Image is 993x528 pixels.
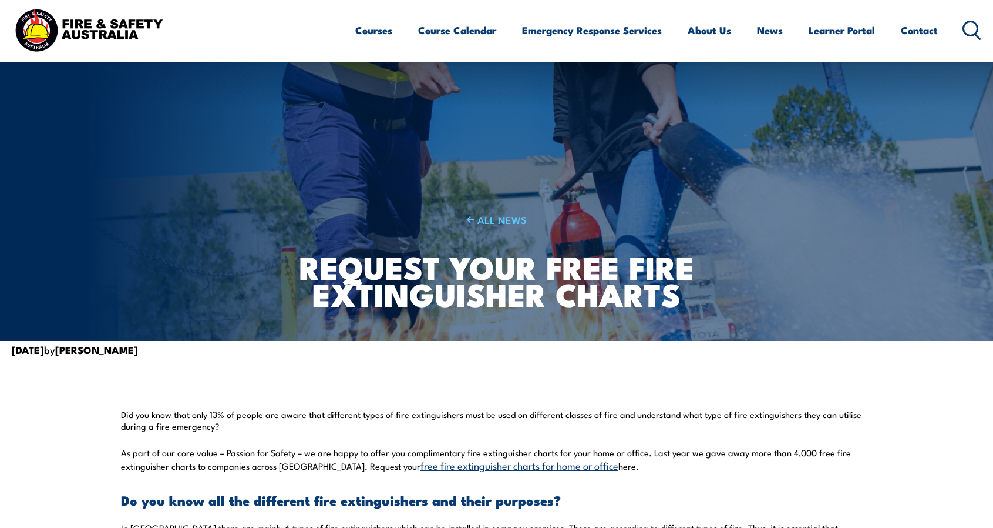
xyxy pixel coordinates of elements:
a: Emergency Response Services [522,15,662,46]
a: free fire extinguisher charts for home or office [420,458,618,472]
a: Contact [901,15,938,46]
h1: Request Your Free Fire Extinguisher Charts [265,253,728,308]
p: Did you know that only 13% of people are aware that different types of fire extinguishers must be... [121,409,873,432]
span: by [12,342,138,357]
h3: Do you know all the different fire extinguishers and their purposes? [121,493,873,507]
a: ALL NEWS [265,213,728,226]
a: Courses [355,15,392,46]
a: Course Calendar [418,15,496,46]
strong: [DATE] [12,342,44,357]
a: About Us [688,15,731,46]
p: As part of our core value – Passion for Safety – we are happy to offer you complimentary fire ext... [121,447,873,472]
a: News [757,15,783,46]
strong: [PERSON_NAME] [55,342,138,357]
a: Learner Portal [809,15,875,46]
